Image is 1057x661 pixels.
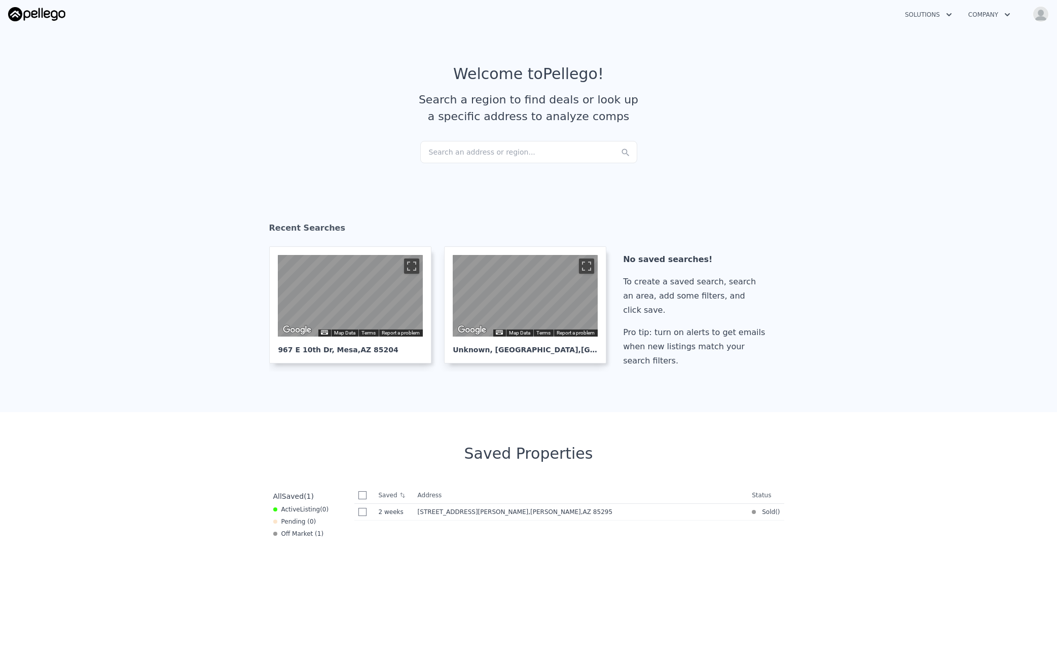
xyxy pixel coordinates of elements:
button: Solutions [897,6,960,24]
th: Address [414,487,748,504]
button: Map Data [334,329,355,337]
span: , [GEOGRAPHIC_DATA] 76114 [578,346,691,354]
a: Terms (opens in new tab) [361,330,376,336]
button: Toggle fullscreen view [404,259,419,274]
div: Search a region to find deals or look up a specific address to analyze comps [415,91,642,125]
div: No saved searches! [623,252,769,267]
time: 2025-09-02 19:29 [379,508,410,516]
div: Pro tip: turn on alerts to get emails when new listings match your search filters. [623,325,769,368]
div: 967 E 10th Dr , Mesa [278,337,423,355]
a: Map Unknown, [GEOGRAPHIC_DATA],[GEOGRAPHIC_DATA] 76114 [444,246,614,363]
span: Active ( 0 ) [281,505,329,513]
button: Toggle fullscreen view [579,259,594,274]
span: , AZ 85204 [358,346,398,354]
button: Keyboard shortcuts [321,330,328,335]
a: Report a problem [557,330,595,336]
button: Keyboard shortcuts [496,330,503,335]
span: Sold ( [756,508,778,516]
span: ) [778,508,780,516]
div: Unknown , [GEOGRAPHIC_DATA] [453,337,598,355]
th: Status [748,487,784,504]
span: , AZ 85295 [581,508,612,516]
img: Google [455,323,489,337]
div: To create a saved search, search an area, add some filters, and click save. [623,275,769,317]
div: Saved Properties [269,445,788,463]
img: avatar [1033,6,1049,22]
span: , [PERSON_NAME] [528,508,616,516]
div: Recent Searches [269,214,788,246]
button: Company [960,6,1018,24]
img: Google [280,323,314,337]
div: Street View [453,255,598,337]
div: Off Market ( 1 ) [273,530,324,538]
div: Map [278,255,423,337]
div: Street View [278,255,423,337]
span: Saved [282,492,304,500]
div: All ( 1 ) [273,491,314,501]
div: Pending ( 0 ) [273,518,316,526]
a: Open this area in Google Maps (opens a new window) [455,323,489,337]
div: Map [453,255,598,337]
div: Welcome to Pellego ! [453,65,604,83]
a: Terms (opens in new tab) [536,330,551,336]
span: Listing [300,506,320,513]
a: Open this area in Google Maps (opens a new window) [280,323,314,337]
div: Search an address or region... [420,141,637,163]
a: Report a problem [382,330,420,336]
a: Map 967 E 10th Dr, Mesa,AZ 85204 [269,246,440,363]
span: [STREET_ADDRESS][PERSON_NAME] [418,508,529,516]
img: Pellego [8,7,65,21]
th: Saved [375,487,414,503]
button: Map Data [509,329,530,337]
